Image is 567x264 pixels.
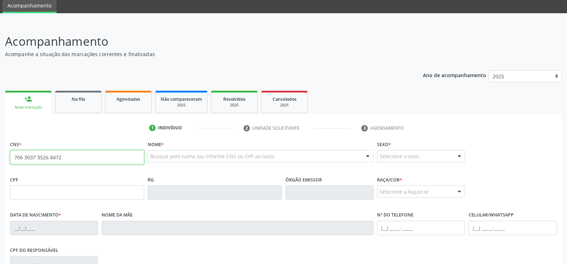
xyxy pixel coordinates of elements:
div: Indivíduo [158,125,182,131]
label: Celular/WhatsApp [469,210,514,221]
span: Selecione o sexo [380,153,419,160]
span: Busque pelo nome (ou informe CNS ou CPF ao lado) [150,153,274,160]
span: Não compareceram [161,96,202,102]
input: (__) _____-_____ [469,221,557,235]
div: 2025 [267,103,302,108]
label: Raça/cor [377,174,402,185]
label: RG [148,174,154,185]
label: Nome [148,139,164,150]
div: 2025 [216,103,252,108]
label: Órgão emissor [285,174,322,185]
label: Nº do Telefone [377,210,414,221]
input: (__) _____-_____ [377,221,465,235]
span: Agendados [117,96,140,102]
span: Cancelados [273,96,297,102]
span: Resolvidos [223,96,245,102]
label: CPF do responsável [10,245,58,256]
p: Acompanhamento [5,33,395,50]
div: 2025 [161,103,202,108]
div: 1 [149,125,156,131]
div: person_add [24,95,32,103]
label: CPF [10,174,18,185]
input: __/__/____ [10,221,98,235]
p: Ano de acompanhamento [423,70,486,79]
p: Acompanhe a situação das marcações correntes e finalizadas [5,50,395,58]
label: CNS [10,139,21,150]
label: Data de nascimento [10,210,61,221]
div: Nova marcação [10,105,47,110]
span: Na fila [72,96,85,102]
span: Selecione a Raça/cor [380,188,429,195]
label: Sexo [377,139,391,150]
label: Nome da mãe [102,210,133,221]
